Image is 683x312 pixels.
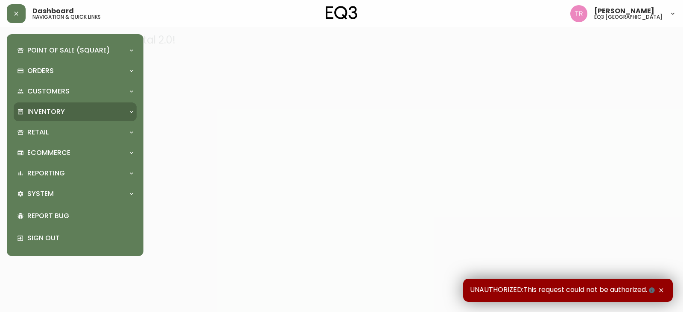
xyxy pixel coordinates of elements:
div: Retail [14,123,137,142]
p: Report Bug [27,211,133,221]
div: Customers [14,82,137,101]
div: Ecommerce [14,143,137,162]
div: Sign Out [14,227,137,249]
p: Sign Out [27,233,133,243]
img: 214b9049a7c64896e5c13e8f38ff7a87 [570,5,587,22]
span: [PERSON_NAME] [594,8,654,15]
div: Reporting [14,164,137,183]
p: Ecommerce [27,148,70,157]
span: Dashboard [32,8,74,15]
h5: eq3 [GEOGRAPHIC_DATA] [594,15,663,20]
div: Report Bug [14,205,137,227]
img: logo [326,6,357,20]
p: Customers [27,87,70,96]
div: System [14,184,137,203]
h5: navigation & quick links [32,15,101,20]
p: Retail [27,128,49,137]
div: Orders [14,61,137,80]
p: Inventory [27,107,65,117]
p: System [27,189,54,198]
div: Point of Sale (Square) [14,41,137,60]
div: Inventory [14,102,137,121]
p: Reporting [27,169,65,178]
span: UNAUTHORIZED:This request could not be authorized. [470,286,657,295]
p: Point of Sale (Square) [27,46,110,55]
p: Orders [27,66,54,76]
